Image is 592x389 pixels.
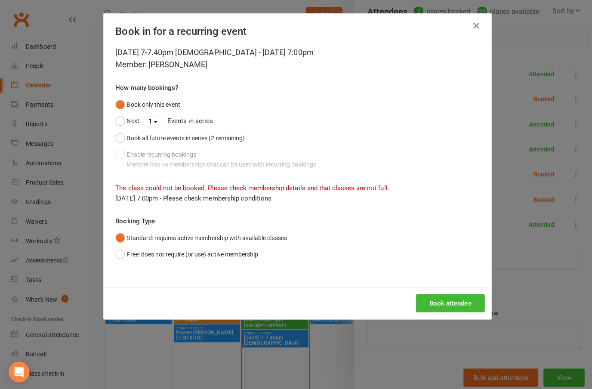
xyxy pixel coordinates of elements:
button: Close [467,19,481,33]
label: Booking Type [115,215,154,225]
span: The class could not be booked. Please check membership details and that classes are not full. [115,183,387,191]
div: Events in series [115,112,477,129]
div: Open Intercom Messenger [9,360,29,380]
label: How many bookings? [115,82,177,93]
div: Book all future events in series (2 remaining) [126,133,244,142]
div: [DATE] 7-7.40pm [DEMOGRAPHIC_DATA] - [DATE] 7:00pm Member: [PERSON_NAME] [115,46,477,70]
button: Standard: requires active membership with available classes [115,228,286,245]
button: Book only this event [115,96,179,112]
button: Free: does not require (or use) active membership [115,245,257,261]
button: Next [115,112,139,129]
button: Book all future events in series (2 remaining) [115,129,244,145]
h4: Book in for a recurring event [115,25,477,37]
button: Book attendee [414,293,482,311]
div: [DATE] 7:00pm - Please check membership conditions [115,192,477,203]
